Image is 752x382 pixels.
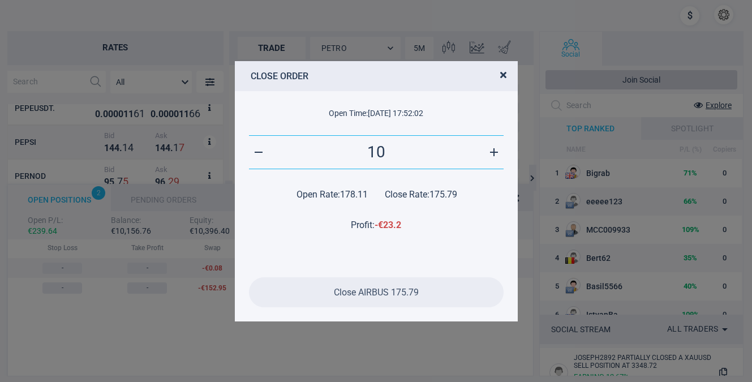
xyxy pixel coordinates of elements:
[249,186,368,203] span: Open Rate : 178.11
[375,220,401,230] strong: - € 23.2
[235,91,518,135] div: Open Time : [DATE] 17:52:02
[334,287,419,298] span: Close AIRBUS 175.79
[235,61,518,91] h2: Close Order
[249,277,504,307] button: Close AIRBUS 175.79
[235,220,518,230] div: Profit :
[385,186,504,203] span: Close Rate : 175.79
